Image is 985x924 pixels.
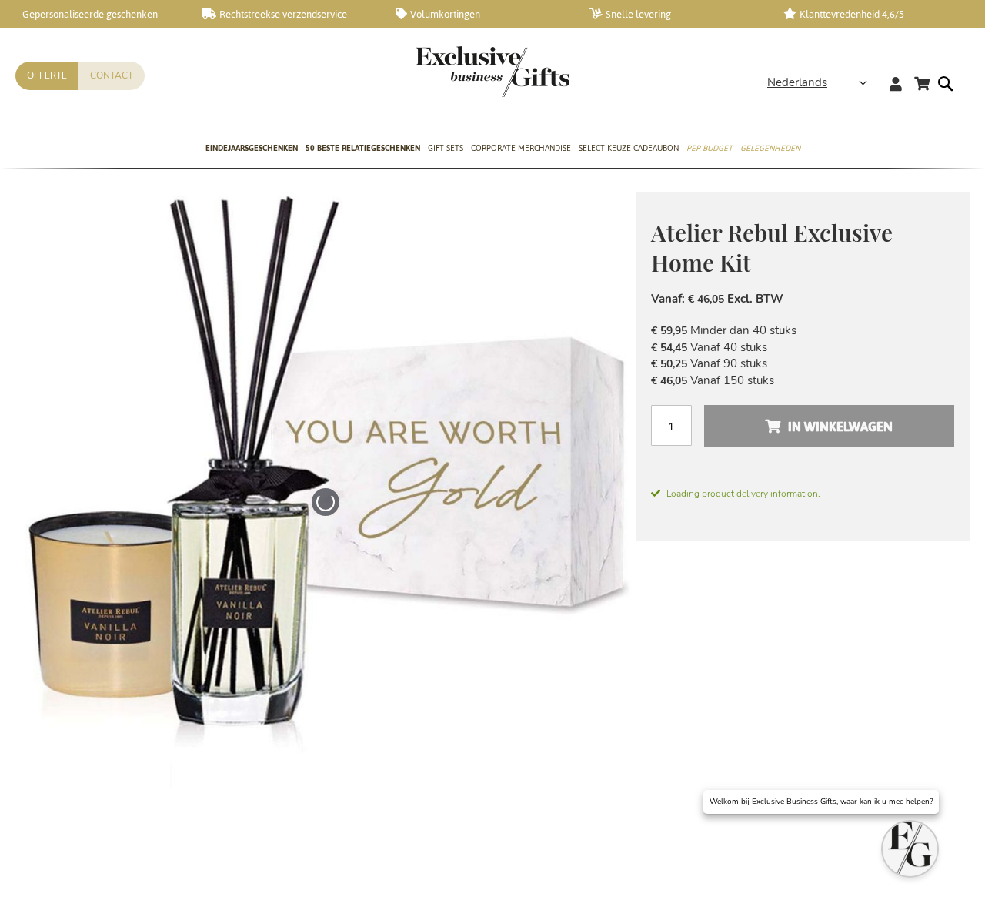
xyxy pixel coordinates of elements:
a: Atelier Rebul Exclusive Home Kit [486,819,553,894]
a: Rechtstreekse verzendservice [202,8,371,21]
span: 50 beste relatiegeschenken [306,140,420,156]
li: Minder dan 40 stuks [651,323,954,339]
span: Nederlands [767,74,827,92]
a: Atelier Rebul Exclusive Home Kit [332,819,399,894]
span: Per Budget [686,140,733,156]
li: Vanaf 40 stuks [651,340,954,356]
img: Exclusive Business gifts logo [416,46,569,97]
span: Gift Sets [428,140,463,156]
span: Select Keuze Cadeaubon [579,140,679,156]
span: € 50,25 [651,357,687,371]
a: Per Budget [686,130,733,169]
span: € 54,45 [651,340,687,355]
a: Klanttevredenheid 4,6/5 [783,8,953,21]
a: 50 beste relatiegeschenken [306,130,420,169]
a: Eindejaarsgeschenken [205,130,298,169]
span: Gelegenheden [740,140,800,156]
span: Corporate Merchandise [471,140,571,156]
span: Eindejaarsgeschenken [205,140,298,156]
a: Snelle levering [589,8,759,21]
span: Atelier Rebul Exclusive Home Kit [651,217,893,278]
a: Atelier Rebul Exclusive Home Kit [101,819,169,894]
a: Gelegenheden [740,130,800,169]
span: Excl. BTW [727,291,783,306]
a: store logo [416,46,492,97]
a: Select Keuze Cadeaubon [579,130,679,169]
a: Atelier Rebul Exclusive Home Kit [563,819,630,894]
a: Atelier Rebul Exclusive Home Kit [178,819,245,894]
span: Loading product delivery information. [651,487,954,500]
a: Volumkortingen [396,8,565,21]
a: Atelier Rebul Exclusive Home Kit [255,819,322,894]
span: € 46,05 [651,373,687,388]
a: Corporate Merchandise [471,130,571,169]
li: Vanaf 150 stuks [651,373,954,389]
span: Vanaf: [651,291,685,306]
a: Gepersonaliseerde geschenken [8,8,177,21]
a: Gift Sets [428,130,463,169]
img: Atelier Rebul Exclusive Home Kit [15,192,636,812]
a: Offerte [15,62,78,90]
span: € 46,05 [688,292,724,306]
input: Aantal [651,405,692,446]
span: € 59,95 [651,323,687,338]
li: Vanaf 90 stuks [651,356,954,372]
a: Contact [78,62,145,90]
a: Atelier Rebul Exclusive Home Kit [409,819,476,894]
